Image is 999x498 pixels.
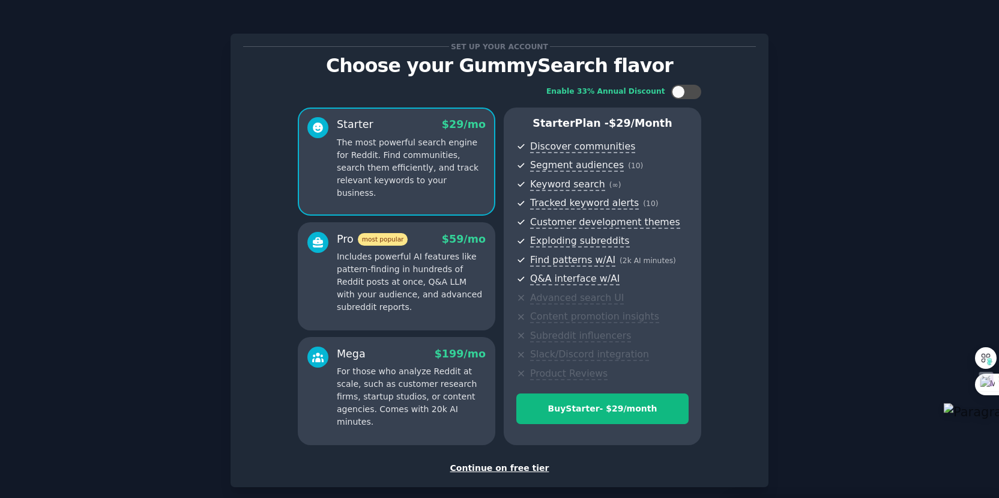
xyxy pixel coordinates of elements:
p: Starter Plan - [516,116,689,131]
span: most popular [358,233,408,246]
span: Q&A interface w/AI [530,273,620,285]
span: Customer development themes [530,216,680,229]
span: Exploding subreddits [530,235,629,247]
span: ( 10 ) [628,162,643,170]
span: Tracked keyword alerts [530,197,639,210]
div: Continue on free tier [243,462,756,475]
span: Product Reviews [530,368,608,380]
div: Buy Starter - $ 29 /month [517,402,688,415]
span: Advanced search UI [530,292,624,305]
span: Content promotion insights [530,311,659,323]
p: Choose your GummySearch flavor [243,55,756,76]
button: BuyStarter- $29/month [516,393,689,424]
div: Pro [337,232,408,247]
span: Slack/Discord integration [530,348,649,361]
p: Includes powerful AI features like pattern-finding in hundreds of Reddit posts at once, Q&A LLM w... [337,251,486,314]
div: Mega [337,347,366,362]
span: ( 10 ) [643,199,658,208]
span: Set up your account [449,40,551,53]
span: Find patterns w/AI [530,254,615,267]
span: Subreddit influencers [530,330,631,342]
span: ( 2k AI minutes ) [620,257,676,265]
span: $ 29 /mo [442,118,486,130]
span: Segment audiences [530,159,624,172]
div: Starter [337,117,373,132]
span: ( ∞ ) [609,181,621,189]
span: $ 29 /month [609,117,672,129]
span: Discover communities [530,141,635,153]
p: The most powerful search engine for Reddit. Find communities, search them efficiently, and track ... [337,136,486,199]
p: For those who analyze Reddit at scale, such as customer research firms, startup studios, or conte... [337,365,486,428]
span: $ 199 /mo [435,348,486,360]
span: $ 59 /mo [442,233,486,245]
span: Keyword search [530,178,605,191]
div: Enable 33% Annual Discount [546,87,665,97]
